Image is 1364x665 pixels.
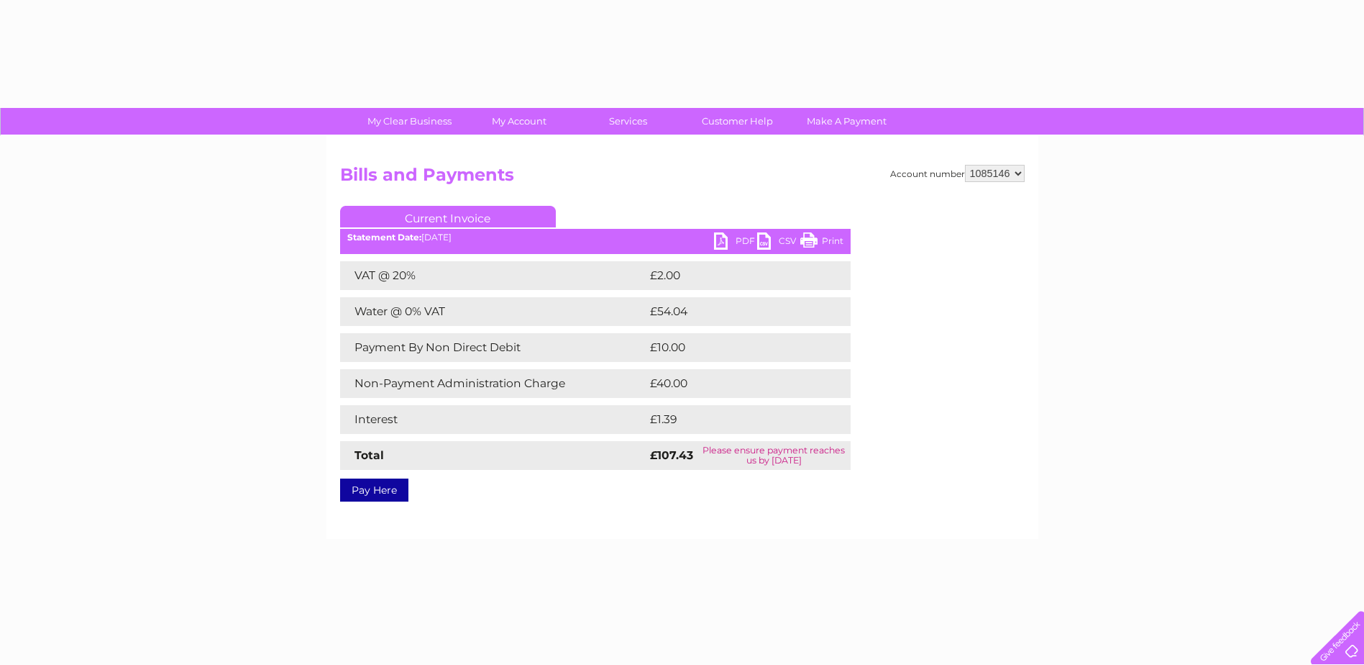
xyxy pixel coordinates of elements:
[890,165,1025,182] div: Account number
[340,165,1025,192] h2: Bills and Payments
[678,108,797,135] a: Customer Help
[340,261,646,290] td: VAT @ 20%
[569,108,687,135] a: Services
[340,369,646,398] td: Non-Payment Administration Charge
[340,232,851,243] div: [DATE]
[646,369,823,398] td: £40.00
[340,333,646,362] td: Payment By Non Direct Debit
[354,448,384,462] strong: Total
[800,232,843,253] a: Print
[646,261,818,290] td: £2.00
[340,206,556,227] a: Current Invoice
[340,405,646,434] td: Interest
[340,479,408,502] a: Pay Here
[757,232,800,253] a: CSV
[459,108,578,135] a: My Account
[714,232,757,253] a: PDF
[646,333,821,362] td: £10.00
[646,297,823,326] td: £54.04
[787,108,906,135] a: Make A Payment
[350,108,469,135] a: My Clear Business
[340,297,646,326] td: Water @ 0% VAT
[697,441,851,470] td: Please ensure payment reaches us by [DATE]
[646,405,815,434] td: £1.39
[347,232,421,243] b: Statement Date:
[650,448,693,462] strong: £107.43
